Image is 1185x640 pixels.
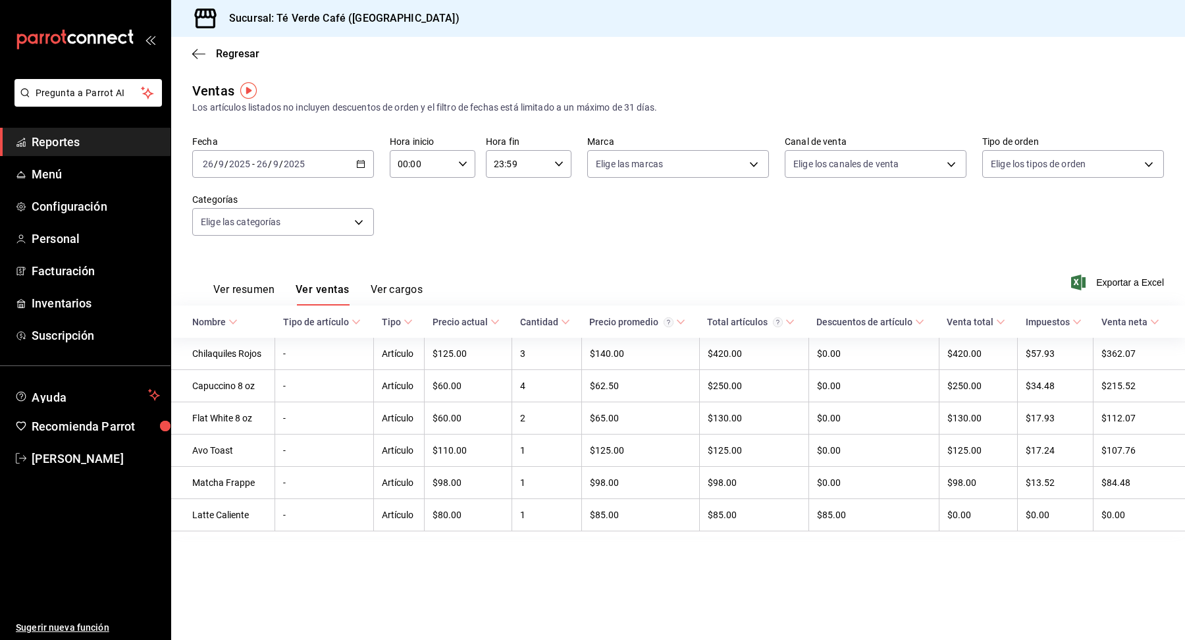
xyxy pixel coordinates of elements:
span: / [268,159,272,169]
label: Hora fin [486,137,571,146]
td: Artículo [374,402,425,435]
td: $62.50 [581,370,699,402]
td: - [275,402,374,435]
td: $112.07 [1093,402,1185,435]
td: $17.24 [1018,435,1093,467]
input: -- [273,159,279,169]
td: $84.48 [1093,467,1185,499]
div: Total artículos [707,317,783,327]
span: [PERSON_NAME] [32,450,160,467]
td: $0.00 [1018,499,1093,531]
button: Regresar [192,47,259,60]
div: Los artículos listados no incluyen descuentos de orden y el filtro de fechas está limitado a un m... [192,101,1164,115]
td: Capuccino 8 oz [171,370,275,402]
td: 2 [512,402,582,435]
div: Ventas [192,81,234,101]
td: Matcha Frappe [171,467,275,499]
td: $130.00 [699,402,808,435]
span: Tipo de artículo [283,317,361,327]
svg: El total artículos considera cambios de precios en los artículos así como costos adicionales por ... [773,317,783,327]
td: $98.00 [425,467,512,499]
td: 1 [512,435,582,467]
span: Recomienda Parrot [32,417,160,435]
label: Categorías [192,195,374,204]
span: Precio actual [433,317,500,327]
span: Pregunta a Parrot AI [36,86,142,100]
span: Personal [32,230,160,248]
span: Tipo [382,317,413,327]
input: -- [218,159,224,169]
td: - [275,435,374,467]
td: $140.00 [581,338,699,370]
td: 1 [512,499,582,531]
input: ---- [283,159,305,169]
td: $110.00 [425,435,512,467]
span: Elige las categorías [201,215,281,228]
td: - [275,370,374,402]
label: Hora inicio [390,137,475,146]
td: $0.00 [808,402,939,435]
label: Marca [587,137,769,146]
td: - [275,338,374,370]
span: Elige las marcas [596,157,663,171]
span: Suscripción [32,327,160,344]
td: Flat White 8 oz [171,402,275,435]
td: $107.76 [1093,435,1185,467]
td: $125.00 [581,435,699,467]
td: $0.00 [808,370,939,402]
span: Total artículos [707,317,795,327]
td: $0.00 [808,338,939,370]
div: Tipo de artículo [283,317,349,327]
td: Artículo [374,370,425,402]
td: Artículo [374,499,425,531]
td: $98.00 [581,467,699,499]
div: Precio actual [433,317,488,327]
a: Pregunta a Parrot AI [9,95,162,109]
span: / [214,159,218,169]
div: navigation tabs [213,283,423,306]
h3: Sucursal: Té Verde Café ([GEOGRAPHIC_DATA]) [219,11,460,26]
label: Fecha [192,137,374,146]
svg: Precio promedio = Total artículos / cantidad [664,317,673,327]
div: Venta neta [1101,317,1147,327]
td: $250.00 [939,370,1017,402]
label: Tipo de orden [982,137,1164,146]
td: 3 [512,338,582,370]
td: $98.00 [939,467,1017,499]
span: / [279,159,283,169]
td: $215.52 [1093,370,1185,402]
td: $17.93 [1018,402,1093,435]
td: $420.00 [699,338,808,370]
td: $250.00 [699,370,808,402]
td: $85.00 [581,499,699,531]
span: Reportes [32,133,160,151]
span: Configuración [32,198,160,215]
td: $0.00 [939,499,1017,531]
td: Artículo [374,338,425,370]
button: Pregunta a Parrot AI [14,79,162,107]
button: open_drawer_menu [145,34,155,45]
span: Descuentos de artículo [816,317,924,327]
td: $60.00 [425,402,512,435]
td: $125.00 [425,338,512,370]
td: $0.00 [808,467,939,499]
button: Exportar a Excel [1074,275,1164,290]
td: $0.00 [1093,499,1185,531]
td: Artículo [374,435,425,467]
div: Cantidad [520,317,558,327]
td: $130.00 [939,402,1017,435]
img: Tooltip marker [240,82,257,99]
td: - [275,467,374,499]
div: Tipo [382,317,401,327]
td: $80.00 [425,499,512,531]
span: Regresar [216,47,259,60]
td: $420.00 [939,338,1017,370]
div: Venta total [947,317,993,327]
td: 1 [512,467,582,499]
td: $60.00 [425,370,512,402]
span: Cantidad [520,317,570,327]
td: 4 [512,370,582,402]
button: Ver resumen [213,283,275,306]
button: Ver ventas [296,283,350,306]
